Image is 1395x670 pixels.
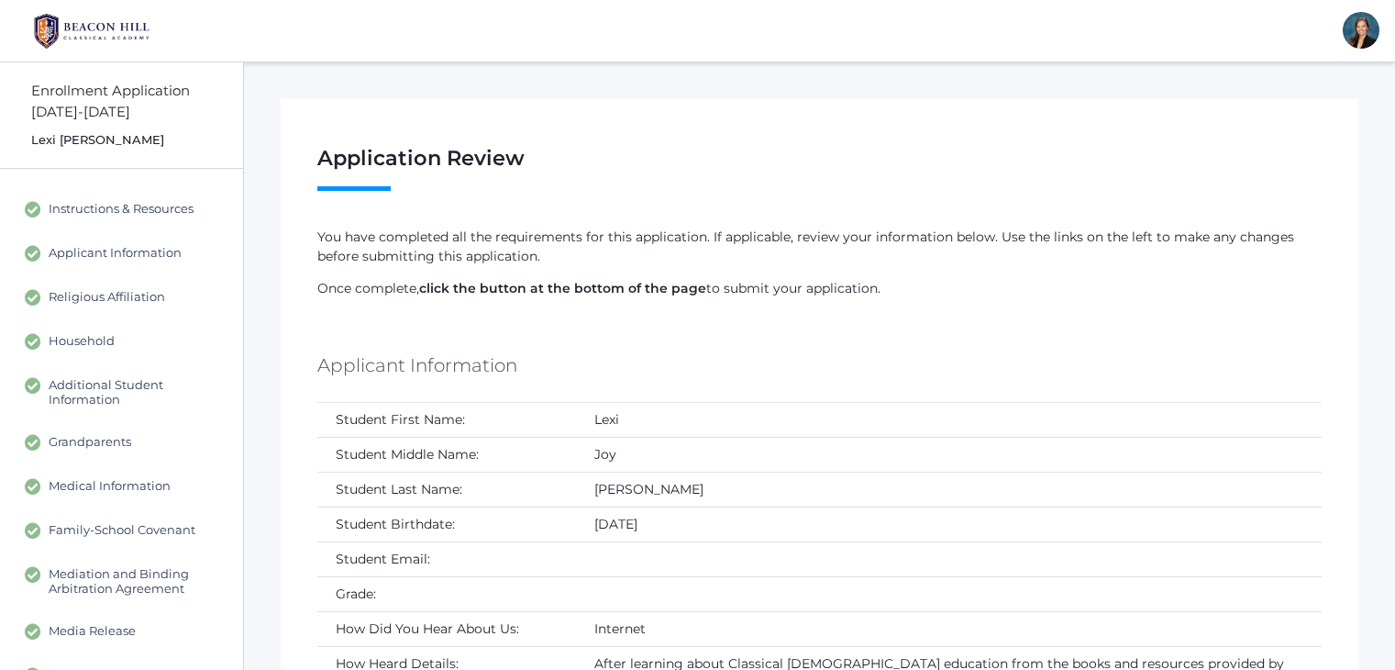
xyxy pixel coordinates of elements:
td: Lexi [576,403,1322,438]
span: Grandparents [49,434,131,451]
span: Mediation and Binding Arbitration Agreement [49,566,225,596]
div: Allison Smith [1343,12,1379,49]
td: Student Birthdate: [317,507,576,542]
td: [DATE] [576,507,1322,542]
div: Lexi [PERSON_NAME] [31,131,243,150]
span: Instructions & Resources [49,201,194,218]
span: Family-School Covenant [49,522,195,539]
span: Household [49,333,115,350]
span: Media Release [49,623,136,640]
td: Grade: [317,576,576,611]
td: How Did You Hear About Us: [317,611,576,646]
td: [PERSON_NAME] [576,472,1322,507]
td: Joy [576,437,1322,472]
div: Enrollment Application [31,81,243,102]
td: Student Middle Name: [317,437,576,472]
h5: Applicant Information [317,350,517,381]
td: Student First Name: [317,403,576,438]
p: Once complete, to submit your application. [317,279,1322,298]
span: Medical Information [49,478,171,495]
h1: Application Review [317,147,1322,191]
span: Applicant Information [49,245,182,262]
td: Student Last Name: [317,472,576,507]
td: Student Email: [317,542,576,576]
div: [DATE]-[DATE] [31,102,243,123]
p: You have completed all the requirements for this application. If applicable, review your informat... [317,228,1322,266]
td: Internet [576,611,1322,646]
span: Additional Student Information [49,377,225,407]
img: BHCALogos-05-308ed15e86a5a0abce9b8dd61676a3503ac9727e845dece92d48e8588c001991.png [23,8,161,54]
span: Religious Affiliation [49,289,165,306]
strong: click the button at the bottom of the page [419,280,706,296]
